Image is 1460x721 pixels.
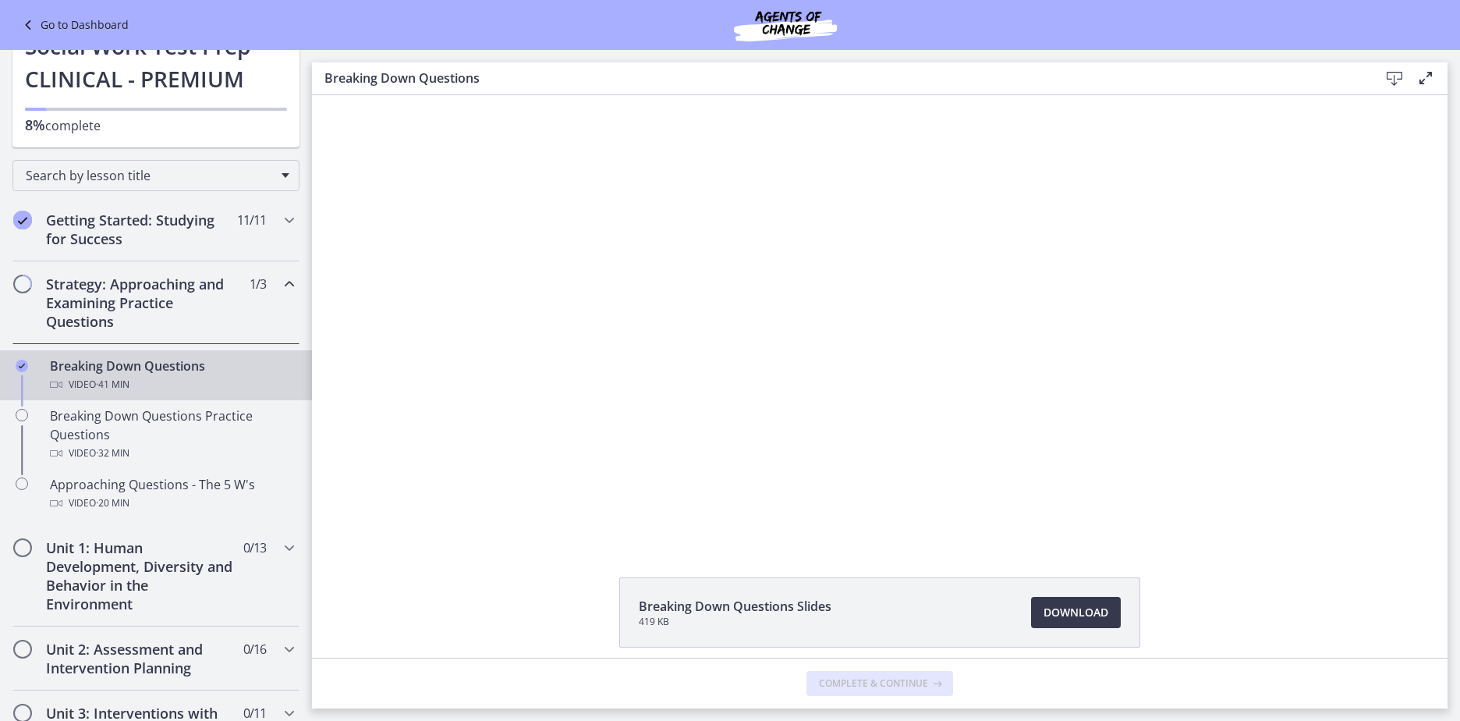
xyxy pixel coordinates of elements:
[692,6,879,44] img: Agents of Change
[639,616,831,628] span: 419 KB
[1044,603,1108,622] span: Download
[46,275,236,331] h2: Strategy: Approaching and Examining Practice Questions
[25,115,45,134] span: 8%
[46,640,236,677] h2: Unit 2: Assessment and Intervention Planning
[237,211,266,229] span: 11 / 11
[46,538,236,613] h2: Unit 1: Human Development, Diversity and Behavior in the Environment
[50,475,293,513] div: Approaching Questions - The 5 W's
[50,407,293,463] div: Breaking Down Questions Practice Questions
[50,494,293,513] div: Video
[243,640,266,659] span: 0 / 16
[50,444,293,463] div: Video
[96,375,129,394] span: · 41 min
[16,360,28,372] i: Completed
[25,115,287,135] p: complete
[12,160,299,191] div: Search by lesson title
[819,677,928,690] span: Complete & continue
[243,538,266,557] span: 0 / 13
[639,597,831,616] span: Breaking Down Questions Slides
[26,167,274,184] span: Search by lesson title
[324,69,1354,87] h3: Breaking Down Questions
[13,211,32,229] i: Completed
[96,494,129,513] span: · 20 min
[312,95,1448,542] iframe: Video Lesson
[46,211,236,248] h2: Getting Started: Studying for Success
[1031,597,1121,628] a: Download
[50,357,293,394] div: Breaking Down Questions
[50,375,293,394] div: Video
[806,671,953,696] button: Complete & continue
[96,444,129,463] span: · 32 min
[250,275,266,293] span: 1 / 3
[19,16,129,34] a: Go to Dashboard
